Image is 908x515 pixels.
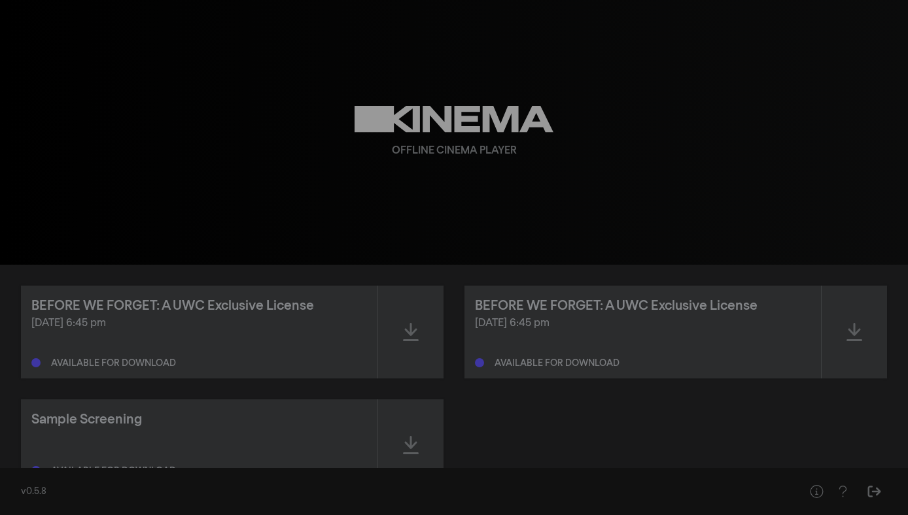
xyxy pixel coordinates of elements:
[51,359,176,368] div: Available for download
[475,296,758,316] div: BEFORE WE FORGET: A UWC Exclusive License
[475,316,811,331] div: [DATE] 6:45 pm
[51,467,176,476] div: Available for download
[861,478,887,505] button: Sign Out
[803,478,829,505] button: Help
[31,296,314,316] div: BEFORE WE FORGET: A UWC Exclusive License
[829,478,856,505] button: Help
[21,485,777,499] div: v0.5.8
[495,359,620,368] div: Available for download
[31,316,367,331] div: [DATE] 6:45 pm
[31,410,142,429] div: Sample Screening
[392,143,517,159] div: Offline Cinema Player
